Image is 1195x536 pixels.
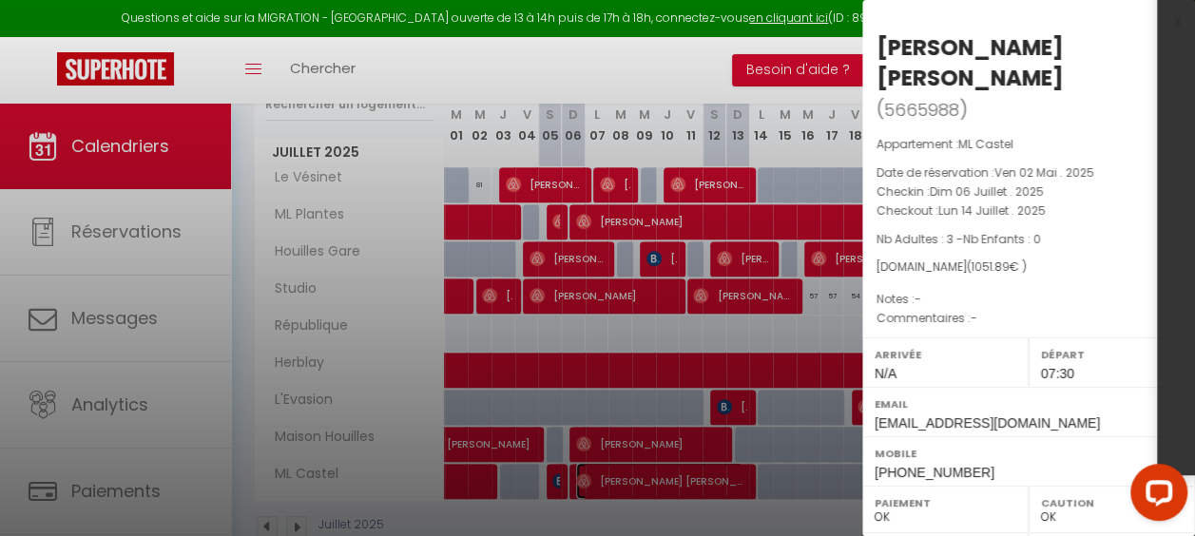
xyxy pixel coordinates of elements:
span: 07:30 [1041,366,1074,381]
p: Date de réservation : [877,163,1181,182]
span: ML Castel [958,136,1013,152]
img: website_grey.svg [30,49,46,65]
span: - [915,291,921,307]
span: Nb Enfants : 0 [963,231,1041,247]
span: Lun 14 Juillet . 2025 [938,202,1046,219]
div: v 4.0.24 [53,30,93,46]
label: Départ [1041,345,1183,364]
span: Dim 06 Juillet . 2025 [930,183,1044,200]
img: tab_domain_overview_orange.svg [77,110,92,125]
label: Caution [1041,493,1183,512]
p: Notes : [877,290,1181,309]
label: Mobile [875,444,1183,463]
label: Arrivée [875,345,1016,364]
div: [PERSON_NAME] [PERSON_NAME] [877,32,1181,93]
span: 1051.89 [972,258,1010,275]
span: [PHONE_NUMBER] [875,465,994,480]
div: [DOMAIN_NAME] [877,258,1181,277]
p: Appartement : [877,135,1181,154]
span: N/A [875,366,896,381]
img: tab_keywords_by_traffic_grey.svg [216,110,231,125]
label: Paiement [875,493,1016,512]
span: - [971,310,977,326]
p: Commentaires : [877,309,1181,328]
div: x [862,10,1181,32]
p: Checkin : [877,182,1181,201]
span: ( ) [877,96,968,123]
span: ( € ) [967,258,1027,275]
span: 5665988 [884,98,959,122]
div: Domaine [98,112,146,124]
div: Mots-clés [237,112,291,124]
label: Email [875,394,1183,413]
div: Domaine: [DOMAIN_NAME] [49,49,215,65]
iframe: LiveChat chat widget [1115,456,1195,536]
span: [EMAIL_ADDRESS][DOMAIN_NAME] [875,415,1100,431]
span: Ven 02 Mai . 2025 [994,164,1094,181]
span: Nb Adultes : 3 - [877,231,1041,247]
p: Checkout : [877,201,1181,220]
